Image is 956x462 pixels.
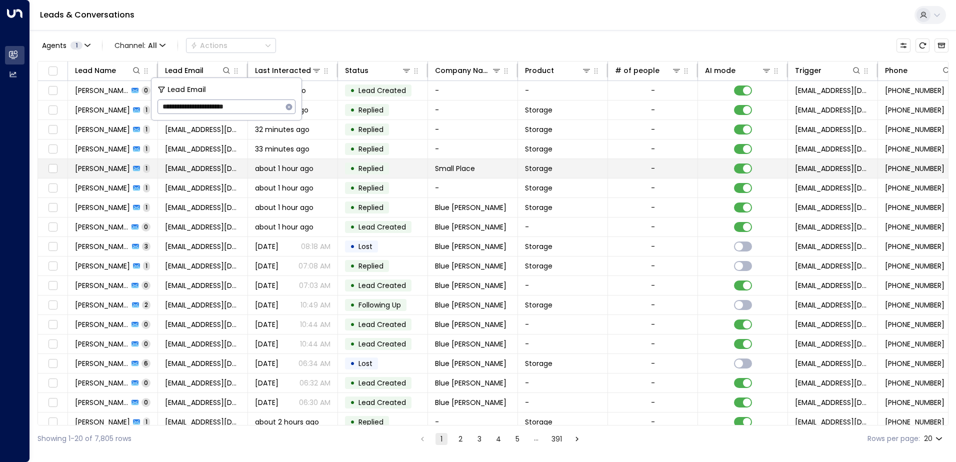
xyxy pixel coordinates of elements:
span: Storage [525,241,552,251]
button: Go to page 3 [473,433,485,445]
span: Lead Created [358,280,406,290]
div: Product [525,64,554,76]
span: Toggle select row [46,338,59,350]
span: Replied [358,105,383,115]
span: Paula Smith [75,280,128,290]
span: 1 [143,105,150,114]
span: 3 [142,242,150,250]
span: Toggle select row [46,182,59,194]
div: Last Interacted [255,64,311,76]
span: Agents [42,42,66,49]
div: • [350,355,355,372]
div: Actions [190,41,227,50]
span: about 1 hour ago [255,222,313,232]
span: paulw@bluewilson.co.uk [165,241,240,251]
span: James Fox [75,124,130,134]
p: 06:30 AM [299,397,330,407]
span: Storage [525,124,552,134]
p: 10:49 AM [300,300,330,310]
span: Replied [358,163,383,173]
td: - [518,81,608,100]
span: Jul 29, 2025 [255,339,278,349]
span: ayakenali@yahoo.co.uk [165,417,240,427]
span: +441252876258 [885,222,944,232]
span: +447478851384 [885,417,944,427]
span: +441252876258 [885,339,944,349]
div: • [350,160,355,177]
span: Toggle select row [46,299,59,311]
div: Lead Name [75,64,116,76]
div: - [651,105,655,115]
span: 0 [141,281,150,289]
span: Jul 31, 2025 [255,280,278,290]
span: Blue Wilson [435,397,506,407]
span: Lead Created [358,339,406,349]
div: Status [345,64,368,76]
span: Paula Smith [75,378,128,388]
span: leads@space-station.co.uk [795,222,870,232]
span: +441252876258 [885,280,944,290]
span: +441252876258 [885,241,944,251]
td: - [518,373,608,392]
span: about 1 hour ago [255,183,313,193]
div: • [350,374,355,391]
span: 0 [141,320,150,328]
span: about 1 hour ago [255,163,313,173]
span: Paula Smith [75,300,129,310]
span: Blue Wilson [435,261,506,271]
div: … [530,433,542,445]
span: +441252876258 [885,319,944,329]
div: • [350,277,355,294]
div: • [350,101,355,118]
span: Paula Smith [75,241,129,251]
a: Leads & Conversations [40,9,134,20]
button: Channel:All [110,38,169,52]
div: • [350,316,355,333]
span: Jul 16, 2025 [255,378,278,388]
span: Paul West [75,183,130,193]
span: Paula Smith [75,261,130,271]
span: Storage [525,105,552,115]
div: Trigger [795,64,861,76]
span: paulw@bluewilson.co.uk [165,339,240,349]
td: - [518,315,608,334]
span: leads@space-station.co.uk [795,105,870,115]
span: Blue Wilson [435,378,506,388]
div: - [651,202,655,212]
div: - [651,280,655,290]
div: Trigger [795,64,821,76]
span: leads@space-station.co.uk [795,163,870,173]
div: - [651,183,655,193]
span: leads@space-station.co.uk [795,397,870,407]
span: leads@space-station.co.uk [795,300,870,310]
span: Replied [358,144,383,154]
button: Agents1 [37,38,94,52]
span: Storage [525,183,552,193]
span: paulw@bluewilson.co.uk [165,397,240,407]
span: Lost [358,241,372,251]
span: Paula West [75,163,130,173]
span: Lead Email [167,84,206,95]
span: leads@space-station.co.uk [795,144,870,154]
span: 0 [141,398,150,406]
div: Phone [885,64,951,76]
div: - [651,378,655,388]
p: 07:08 AM [298,261,330,271]
span: Jul 29, 2025 [255,319,278,329]
button: Go to page 391 [549,433,564,445]
span: leads@space-station.co.uk [795,85,870,95]
span: Storage [525,417,552,427]
label: Rows per page: [867,433,920,444]
div: - [651,300,655,310]
span: 6 [141,359,150,367]
div: - [651,241,655,251]
span: about 2 hours ago [255,417,319,427]
p: 07:03 AM [299,280,330,290]
div: Lead Email [165,64,203,76]
td: - [428,178,518,197]
button: page 1 [435,433,447,445]
span: leads@space-station.co.uk [795,124,870,134]
span: Toggle select row [46,240,59,253]
div: Lead Email [165,64,231,76]
span: Toggle select row [46,318,59,331]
